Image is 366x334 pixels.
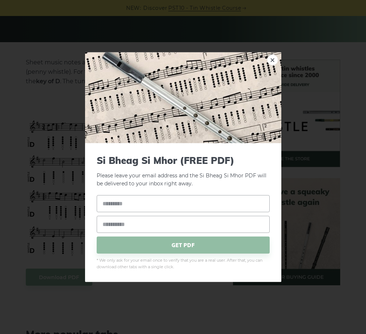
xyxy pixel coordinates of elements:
[85,52,281,143] img: Tin Whistle Tab Preview
[267,54,278,65] a: ×
[97,154,270,166] span: Si­ Bheag Si­ Mhor (FREE PDF)
[97,257,270,270] span: * We only ask for your email once to verify that you are a real user. After that, you can downloa...
[97,237,270,254] span: GET PDF
[97,154,270,188] p: Please leave your email address and the Si­ Bheag Si­ Mhor PDF will be delivered to your inbox ri...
